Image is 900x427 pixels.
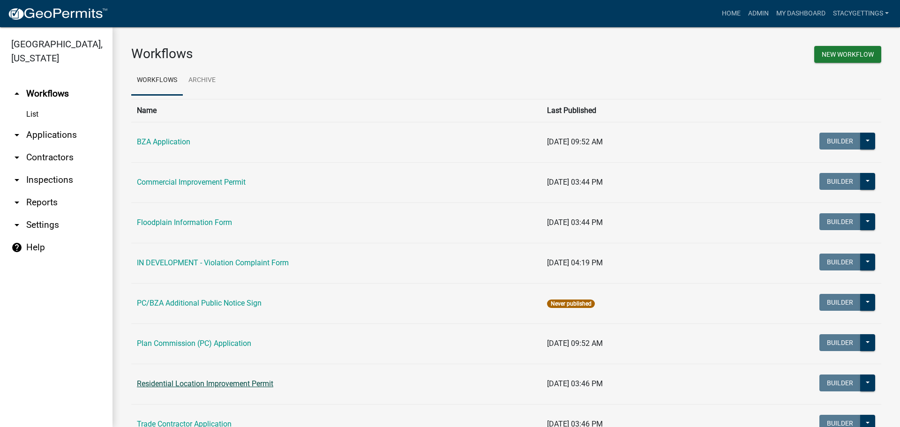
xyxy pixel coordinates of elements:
a: Residential Location Improvement Permit [137,379,273,388]
span: [DATE] 03:44 PM [547,178,603,187]
i: help [11,242,22,253]
i: arrow_drop_down [11,197,22,208]
span: [DATE] 04:19 PM [547,258,603,267]
a: Admin [744,5,772,22]
span: [DATE] 03:46 PM [547,379,603,388]
button: Builder [819,133,861,150]
a: Plan Commission (PC) Application [137,339,251,348]
a: PC/BZA Additional Public Notice Sign [137,299,262,307]
th: Name [131,99,541,122]
a: Commercial Improvement Permit [137,178,246,187]
a: Archive [183,66,221,96]
i: arrow_drop_down [11,152,22,163]
button: New Workflow [814,46,881,63]
a: StacyGettings [829,5,892,22]
a: IN DEVELOPMENT - Violation Complaint Form [137,258,289,267]
span: [DATE] 09:52 AM [547,339,603,348]
button: Builder [819,254,861,270]
a: BZA Application [137,137,190,146]
i: arrow_drop_up [11,88,22,99]
th: Last Published [541,99,710,122]
span: [DATE] 03:44 PM [547,218,603,227]
button: Builder [819,294,861,311]
span: [DATE] 09:52 AM [547,137,603,146]
a: Workflows [131,66,183,96]
a: My Dashboard [772,5,829,22]
i: arrow_drop_down [11,219,22,231]
h3: Workflows [131,46,499,62]
i: arrow_drop_down [11,129,22,141]
button: Builder [819,375,861,391]
span: Never published [547,300,594,308]
button: Builder [819,213,861,230]
i: arrow_drop_down [11,174,22,186]
button: Builder [819,334,861,351]
a: Floodplain Information Form [137,218,232,227]
a: Home [718,5,744,22]
button: Builder [819,173,861,190]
